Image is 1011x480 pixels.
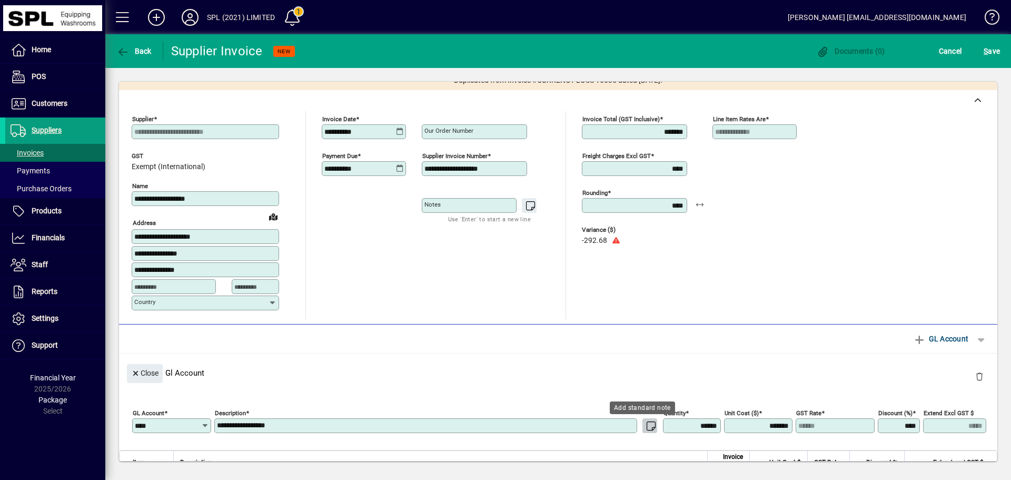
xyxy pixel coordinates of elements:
[422,152,488,160] mat-label: Supplier invoice number
[11,184,72,193] span: Purchase Orders
[5,332,105,359] a: Support
[322,152,358,160] mat-label: Payment due
[936,42,965,61] button: Cancel
[32,233,65,242] span: Financials
[933,457,984,468] span: Extend excl GST $
[814,457,840,468] span: GST Rate
[134,298,155,306] mat-label: Country
[424,127,473,134] mat-label: Our order number
[714,451,743,474] span: Invoice Quantity
[114,42,154,61] button: Back
[32,287,57,296] span: Reports
[215,409,246,416] mat-label: Description
[322,115,356,123] mat-label: Invoice date
[924,409,974,416] mat-label: Extend excl GST $
[32,45,51,54] span: Home
[939,43,962,60] span: Cancel
[132,153,205,160] span: GST
[127,364,163,383] button: Close
[967,364,992,389] button: Delete
[207,9,275,26] div: SPL (2021) LIMITED
[610,401,675,414] div: Add standard note
[977,2,998,36] a: Knowledge Base
[5,225,105,251] a: Financials
[119,354,997,392] div: Gl Account
[984,47,988,55] span: S
[132,115,154,123] mat-label: Supplier
[984,43,1000,60] span: ave
[133,409,164,416] mat-label: GL Account
[32,207,62,215] span: Products
[32,72,46,81] span: POS
[5,37,105,63] a: Home
[124,368,165,378] app-page-header-button: Close
[105,42,163,61] app-page-header-button: Back
[171,43,263,60] div: Supplier Invoice
[5,162,105,180] a: Payments
[981,42,1003,61] button: Save
[140,8,173,27] button: Add
[866,457,898,468] span: Discount %
[132,182,148,190] mat-label: Name
[265,208,282,225] a: View on map
[582,227,645,233] span: Variance ($)
[30,374,76,382] span: Financial Year
[582,152,651,160] mat-label: Freight charges excl GST
[11,149,44,157] span: Invoices
[908,329,974,348] button: GL Account
[713,115,766,123] mat-label: Line item rates are
[582,237,607,245] span: -292.68
[32,260,48,269] span: Staff
[180,457,212,468] span: Description
[38,396,67,404] span: Package
[5,198,105,224] a: Products
[5,64,105,90] a: POS
[277,48,291,55] span: NEW
[32,341,58,349] span: Support
[5,91,105,117] a: Customers
[11,166,50,175] span: Payments
[582,189,608,197] mat-label: Rounding
[32,99,67,107] span: Customers
[5,252,105,278] a: Staff
[582,115,660,123] mat-label: Invoice Total (GST inclusive)
[116,47,152,55] span: Back
[817,47,885,55] span: Documents (0)
[32,126,62,134] span: Suppliers
[424,201,441,208] mat-label: Notes
[788,9,966,26] div: [PERSON_NAME] [EMAIL_ADDRESS][DOMAIN_NAME]
[5,144,105,162] a: Invoices
[878,409,913,416] mat-label: Discount (%)
[967,371,992,381] app-page-header-button: Delete
[448,213,531,225] mat-hint: Use 'Enter' to start a new line
[132,163,205,171] span: Exempt (International)
[5,180,105,198] a: Purchase Orders
[796,409,821,416] mat-label: GST rate
[173,8,207,27] button: Profile
[769,457,801,468] span: Unit Cost $
[32,314,58,322] span: Settings
[913,330,968,347] span: GL Account
[5,306,105,332] a: Settings
[5,279,105,305] a: Reports
[725,409,759,416] mat-label: Unit Cost ($)
[131,365,158,382] span: Close
[133,457,145,468] span: Item
[814,42,888,61] button: Documents (0)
